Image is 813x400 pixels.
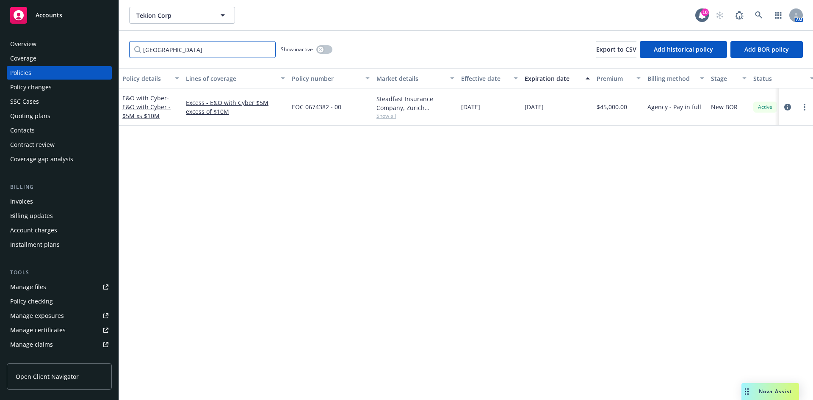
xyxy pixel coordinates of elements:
span: Open Client Navigator [16,372,79,381]
button: Stage [708,68,750,88]
a: Accounts [7,3,112,27]
div: Contacts [10,124,35,137]
div: Manage claims [10,338,53,351]
div: Drag to move [741,383,752,400]
a: Contacts [7,124,112,137]
a: Installment plans [7,238,112,251]
button: Tekion Corp [129,7,235,24]
div: Manage certificates [10,323,66,337]
span: [DATE] [525,102,544,111]
a: Policy checking [7,295,112,308]
div: Account charges [10,223,57,237]
a: Overview [7,37,112,51]
a: Coverage gap analysis [7,152,112,166]
div: Policy changes [10,80,52,94]
div: Quoting plans [10,109,50,123]
span: Nova Assist [759,388,792,395]
div: Overview [10,37,36,51]
span: Accounts [36,12,62,19]
div: 10 [701,8,709,16]
div: Expiration date [525,74,581,83]
button: Nova Assist [741,383,799,400]
a: Billing updates [7,209,112,223]
a: E&O with Cyber [122,94,171,120]
div: Billing method [647,74,695,83]
div: SSC Cases [10,95,39,108]
a: Coverage [7,52,112,65]
a: Quoting plans [7,109,112,123]
input: Filter by keyword... [129,41,276,58]
a: more [799,102,810,112]
span: Tekion Corp [136,11,210,20]
button: Add BOR policy [730,41,803,58]
div: Market details [376,74,445,83]
div: Coverage gap analysis [10,152,73,166]
span: Add historical policy [654,45,713,53]
div: Lines of coverage [186,74,276,83]
a: Manage exposures [7,309,112,323]
a: Search [750,7,767,24]
a: Policy changes [7,80,112,94]
button: Premium [593,68,644,88]
span: - E&O with Cyber - $5M xs $10M [122,94,171,120]
div: Manage BORs [10,352,50,366]
span: New BOR [711,102,738,111]
span: Active [757,103,774,111]
button: Market details [373,68,458,88]
button: Export to CSV [596,41,636,58]
a: Policies [7,66,112,80]
a: Manage claims [7,338,112,351]
button: Billing method [644,68,708,88]
div: Tools [7,268,112,277]
div: Contract review [10,138,55,152]
a: Excess - E&O with Cyber $5M excess of $10M [186,98,285,116]
button: Effective date [458,68,521,88]
span: Add BOR policy [744,45,789,53]
a: Manage files [7,280,112,294]
a: Contract review [7,138,112,152]
span: EOC 0674382 - 00 [292,102,341,111]
a: Switch app [770,7,787,24]
div: Policy number [292,74,360,83]
span: Show inactive [281,46,313,53]
a: circleInformation [783,102,793,112]
div: Manage exposures [10,309,64,323]
span: $45,000.00 [597,102,627,111]
div: Policy details [122,74,170,83]
div: Installment plans [10,238,60,251]
div: Coverage [10,52,36,65]
div: Billing [7,183,112,191]
a: Start snowing [711,7,728,24]
a: Invoices [7,195,112,208]
div: Stage [711,74,737,83]
a: Manage certificates [7,323,112,337]
div: Billing updates [10,209,53,223]
a: Account charges [7,223,112,237]
div: Invoices [10,195,33,208]
div: Policies [10,66,31,80]
button: Policy details [119,68,183,88]
div: Steadfast Insurance Company, Zurich Insurance Group [376,94,454,112]
span: [DATE] [461,102,480,111]
div: Premium [597,74,631,83]
button: Add historical policy [640,41,727,58]
div: Status [753,74,805,83]
span: Show all [376,112,454,119]
button: Policy number [288,68,373,88]
div: Effective date [461,74,509,83]
span: Export to CSV [596,45,636,53]
span: Agency - Pay in full [647,102,701,111]
div: Manage files [10,280,46,294]
div: Policy checking [10,295,53,308]
button: Expiration date [521,68,593,88]
a: SSC Cases [7,95,112,108]
a: Report a Bug [731,7,748,24]
a: Manage BORs [7,352,112,366]
button: Lines of coverage [183,68,288,88]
